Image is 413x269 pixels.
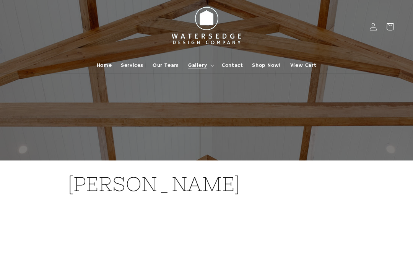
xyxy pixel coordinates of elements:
[121,62,143,69] span: Services
[68,171,345,197] h1: [PERSON_NAME]
[153,62,179,69] span: Our Team
[222,62,243,69] span: Contact
[217,57,247,73] a: Contact
[290,62,316,69] span: View Cart
[92,57,116,73] a: Home
[97,62,112,69] span: Home
[184,57,217,73] summary: Gallery
[148,57,184,73] a: Our Team
[286,57,321,73] a: View Cart
[247,57,285,73] a: Shop Now!
[252,62,281,69] span: Shop Now!
[116,57,148,73] a: Services
[164,3,249,50] img: Watersedge Design Co
[188,62,207,69] span: Gallery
